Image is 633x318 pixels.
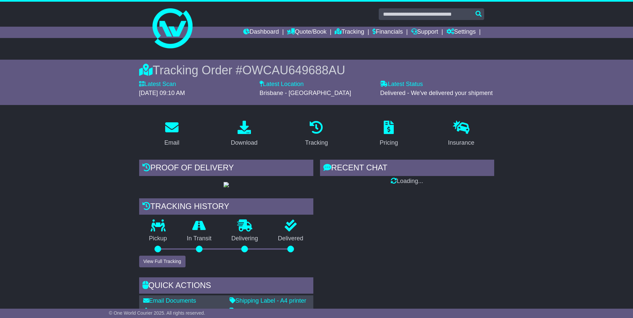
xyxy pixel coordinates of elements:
div: Proof of Delivery [139,160,313,178]
a: Pricing [375,118,402,150]
a: Financials [372,27,403,38]
a: Dashboard [243,27,279,38]
div: Tracking Order # [139,63,494,77]
p: In Transit [177,235,222,242]
span: [DATE] 09:10 AM [139,90,185,96]
div: RECENT CHAT [320,160,494,178]
a: Download Documents [143,308,208,314]
div: Tracking history [139,198,313,216]
a: Download [227,118,262,150]
img: GetPodImage [224,182,229,187]
a: Quote/Book [287,27,326,38]
p: Delivered [268,235,313,242]
span: © One World Courier 2025. All rights reserved. [109,310,205,316]
a: Insurance [444,118,479,150]
label: Latest Scan [139,81,176,88]
a: Email [160,118,184,150]
div: Download [231,138,258,147]
a: Support [411,27,438,38]
a: Tracking [301,118,332,150]
a: Tracking [335,27,364,38]
div: Loading... [320,178,494,185]
div: Tracking [305,138,328,147]
div: Quick Actions [139,277,313,295]
div: Insurance [448,138,474,147]
span: Delivered - We've delivered your shipment [380,90,493,96]
label: Latest Location [260,81,304,88]
a: Email Documents [143,297,196,304]
span: OWCAU649688AU [242,63,345,77]
p: Delivering [222,235,268,242]
div: Email [164,138,179,147]
div: Pricing [380,138,398,147]
a: Settings [446,27,476,38]
p: Pickup [139,235,177,242]
a: Shipping Label - A4 printer [230,297,306,304]
button: View Full Tracking [139,256,186,267]
span: Brisbane - [GEOGRAPHIC_DATA] [260,90,351,96]
label: Latest Status [380,81,423,88]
